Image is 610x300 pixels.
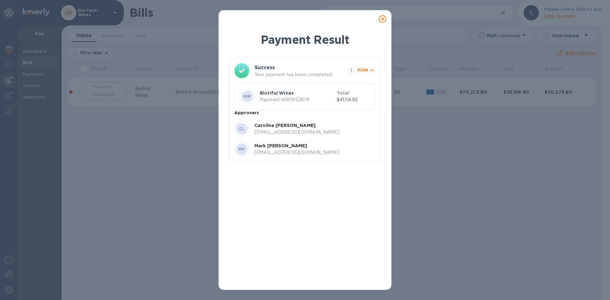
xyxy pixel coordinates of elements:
[347,67,355,75] span: 1
[244,94,251,99] b: BW
[260,97,334,103] p: Payment № 95952878
[239,147,245,151] b: MH
[357,67,376,75] button: Hide
[254,123,315,128] b: Carolina [PERSON_NAME]
[337,90,349,96] b: Total
[337,97,370,103] p: $41,114.92
[254,129,376,136] p: [EMAIL_ADDRESS][DOMAIN_NAME]
[357,67,368,73] p: Hide
[229,32,381,48] h1: Payment Result
[260,90,334,96] p: Biotiful Wines
[254,71,345,78] p: Your payment has been completed.
[254,149,376,156] p: [EMAIL_ADDRESS][DOMAIN_NAME]
[239,126,245,131] b: CL
[234,110,259,115] b: Approvers
[254,64,336,71] h3: Success
[254,143,307,148] b: Mark [PERSON_NAME]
